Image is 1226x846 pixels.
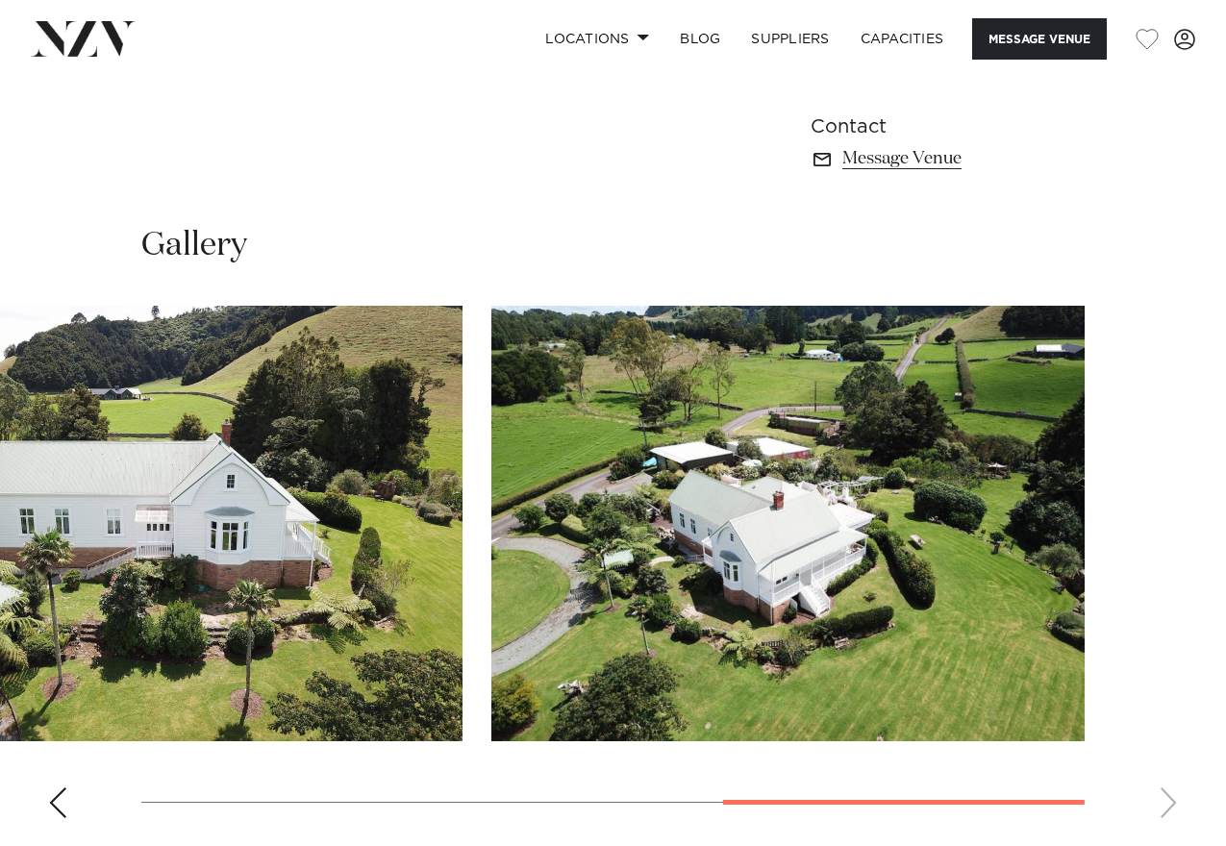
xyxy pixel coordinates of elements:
[811,112,1085,141] h6: Contact
[491,306,1085,741] swiper-slide: 4 / 4
[811,145,1085,172] a: Message Venue
[141,224,247,267] h2: Gallery
[736,18,844,60] a: SUPPLIERS
[31,21,136,56] img: nzv-logo.png
[664,18,736,60] a: BLOG
[530,18,664,60] a: Locations
[972,18,1107,60] button: Message Venue
[845,18,960,60] a: Capacities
